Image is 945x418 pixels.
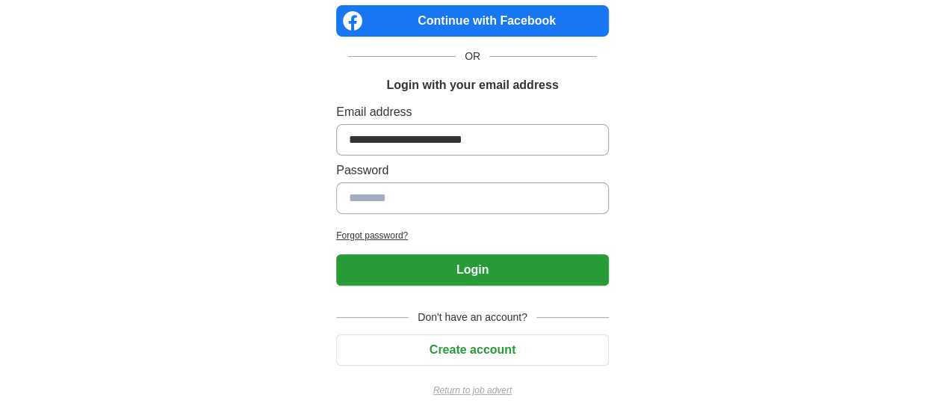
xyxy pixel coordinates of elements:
button: Create account [336,334,609,366]
a: Forgot password? [336,229,609,242]
button: Login [336,254,609,286]
span: OR [456,49,489,64]
label: Email address [336,103,609,121]
a: Continue with Facebook [336,5,609,37]
a: Create account [336,343,609,356]
span: Don't have an account? [409,310,536,325]
h1: Login with your email address [386,76,558,94]
a: Return to job advert [336,384,609,397]
label: Password [336,162,609,179]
